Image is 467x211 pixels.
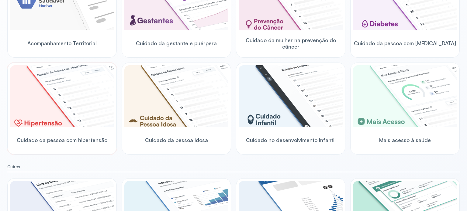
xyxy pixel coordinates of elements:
span: Cuidado da pessoa com [MEDICAL_DATA] [354,40,456,46]
span: Cuidado da pessoa com hipertensão [17,137,107,143]
small: Outros [7,164,460,169]
span: Cuidado da mulher na prevenção do câncer [239,37,343,50]
span: Cuidado da pessoa idosa [145,137,208,143]
span: Cuidado no desenvolvimento infantil [246,137,336,143]
img: child-development.png [239,65,343,127]
img: elderly.png [124,65,228,127]
img: hypertension.png [10,65,114,127]
span: Mais acesso à saúde [379,137,431,143]
span: Acompanhamento Territorial [27,40,97,46]
img: healthcare-greater-access.png [353,65,457,127]
span: Cuidado da gestante e puérpera [136,40,217,46]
